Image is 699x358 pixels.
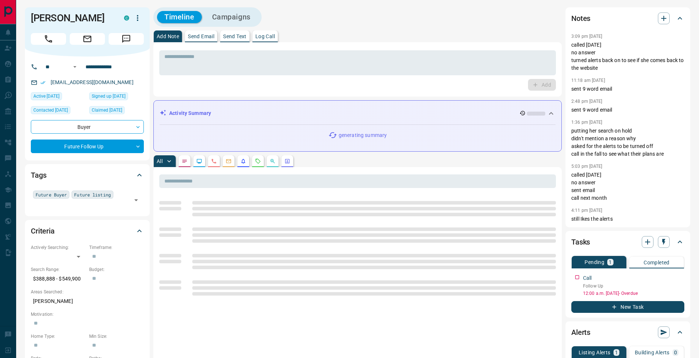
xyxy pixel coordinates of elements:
div: Thu Jun 06 2024 [31,106,85,116]
button: Campaigns [205,11,258,23]
span: Email [70,33,105,45]
p: Log Call [255,34,275,39]
span: Signed up [DATE] [92,93,125,100]
button: Open [131,195,141,205]
button: Open [70,62,79,71]
a: [EMAIL_ADDRESS][DOMAIN_NAME] [51,79,134,85]
div: Tasks [571,233,684,251]
svg: Listing Alerts [240,158,246,164]
div: Tue Oct 17 2023 [89,92,144,102]
p: [PERSON_NAME] [31,295,144,307]
p: 1:36 pm [DATE] [571,120,602,125]
button: New Task [571,301,684,313]
p: Send Text [223,34,247,39]
p: Add Note [157,34,179,39]
div: Activity Summary [160,106,556,120]
p: 4:11 pm [DATE] [571,208,602,213]
p: Completed [644,260,670,265]
p: still Ikes the alerts search has been put on hold doesn't know her parents timeline right now fol... [571,215,684,246]
p: 2:48 pm [DATE] [571,99,602,104]
div: Criteria [31,222,144,240]
p: 11:18 am [DATE] [571,78,605,83]
p: Send Email [188,34,214,39]
span: Future Buyer [36,191,67,198]
div: Future Follow Up [31,140,144,153]
h1: [PERSON_NAME] [31,12,113,24]
h2: Alerts [571,326,590,338]
p: Listing Alerts [579,350,611,355]
p: 1 [615,350,618,355]
svg: Calls [211,158,217,164]
p: 1 [609,260,612,265]
p: Timeframe: [89,244,144,251]
p: Budget: [89,266,144,273]
p: 12:00 a.m. [DATE] - Overdue [583,290,684,297]
p: Motivation: [31,311,144,318]
svg: Opportunities [270,158,276,164]
div: Buyer [31,120,144,134]
p: Search Range: [31,266,85,273]
span: Contacted [DATE] [33,106,68,114]
p: All [157,159,163,164]
div: Tags [31,166,144,184]
p: Min Size: [89,333,144,340]
span: Call [31,33,66,45]
p: putting her search on hold didn't mention a reason why asked for the alerts to be turned off call... [571,127,684,158]
div: Sun Aug 24 2025 [31,92,85,102]
svg: Lead Browsing Activity [196,158,202,164]
p: Building Alerts [635,350,670,355]
span: Claimed [DATE] [92,106,122,114]
h2: Tasks [571,236,590,248]
p: Follow Up [583,283,684,289]
p: Actively Searching: [31,244,85,251]
svg: Requests [255,158,261,164]
div: Alerts [571,323,684,341]
p: $388,888 - $549,900 [31,273,85,285]
div: Fri Oct 20 2023 [89,106,144,116]
p: 3:09 pm [DATE] [571,34,602,39]
svg: Emails [226,158,232,164]
h2: Notes [571,12,590,24]
p: Call [583,274,592,282]
button: Timeline [157,11,202,23]
div: Notes [571,10,684,27]
p: 0 [674,350,677,355]
span: Message [109,33,144,45]
p: Home Type: [31,333,85,340]
p: called [DATE] no answer turned alerts back on to see if she comes back to the website [571,41,684,72]
p: Activity Summary [169,109,211,117]
p: called [DATE] no answer sent email call next month [571,171,684,202]
p: 5:03 pm [DATE] [571,164,602,169]
span: Active [DATE] [33,93,59,100]
p: sent 9 word email [571,106,684,114]
h2: Criteria [31,225,55,237]
p: Areas Searched: [31,289,144,295]
p: generating summary [339,131,387,139]
svg: Agent Actions [284,158,290,164]
span: Future listing [74,191,111,198]
svg: Notes [182,158,188,164]
div: condos.ca [124,15,129,21]
p: Pending [585,260,604,265]
svg: Email Verified [40,80,45,85]
h2: Tags [31,169,46,181]
p: sent 9 word email [571,85,684,93]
